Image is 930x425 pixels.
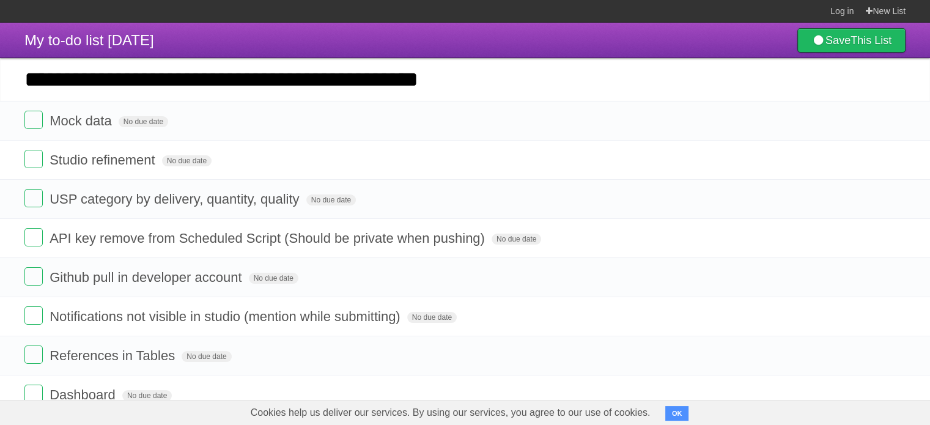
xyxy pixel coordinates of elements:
[50,270,245,285] span: Github pull in developer account
[306,194,356,205] span: No due date
[50,152,158,168] span: Studio refinement
[50,309,403,324] span: Notifications not visible in studio (mention while submitting)
[182,351,231,362] span: No due date
[24,111,43,129] label: Done
[24,150,43,168] label: Done
[492,234,541,245] span: No due date
[50,113,115,128] span: Mock data
[238,401,663,425] span: Cookies help us deliver our services. By using our services, you agree to our use of cookies.
[24,346,43,364] label: Done
[50,387,119,402] span: Dashboard
[24,306,43,325] label: Done
[249,273,298,284] span: No due date
[24,228,43,246] label: Done
[162,155,212,166] span: No due date
[24,189,43,207] label: Done
[407,312,457,323] span: No due date
[24,32,154,48] span: My to-do list [DATE]
[50,348,178,363] span: References in Tables
[851,34,891,46] b: This List
[24,267,43,286] label: Done
[24,385,43,403] label: Done
[797,28,906,53] a: SaveThis List
[50,191,302,207] span: USP category by delivery, quantity, quality
[119,116,168,127] span: No due date
[665,406,689,421] button: OK
[50,231,488,246] span: API key remove from Scheduled Script (Should be private when pushing)
[122,390,172,401] span: No due date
